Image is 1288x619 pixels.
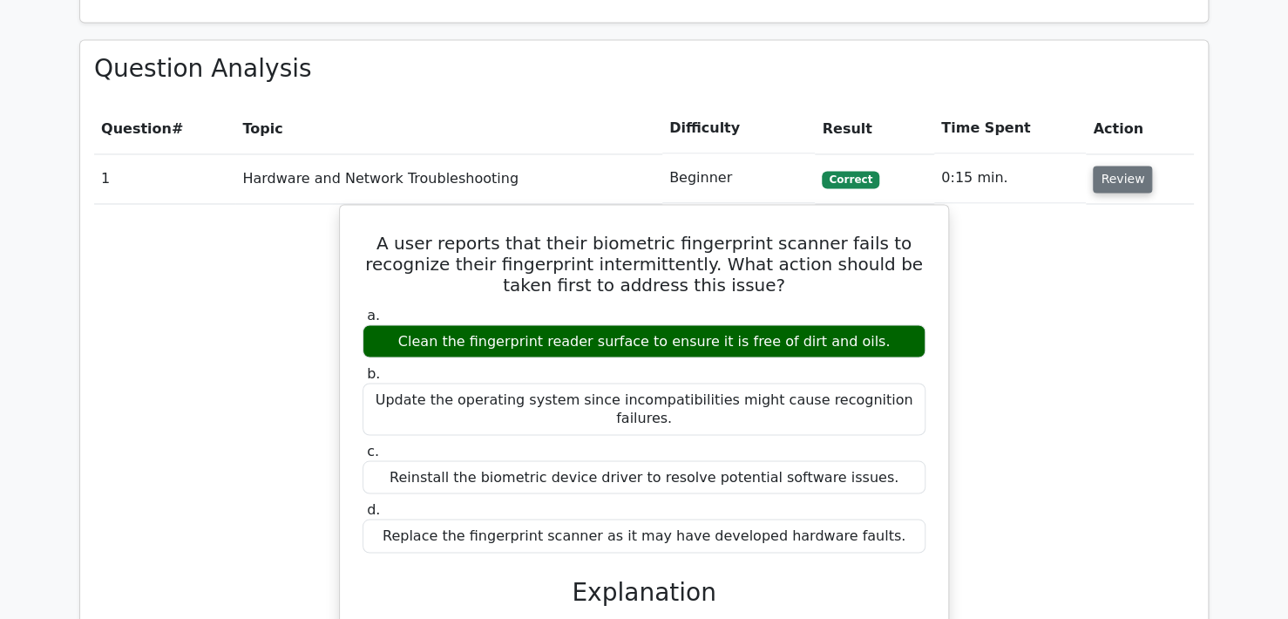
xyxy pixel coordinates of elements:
th: # [94,104,235,153]
div: Replace the fingerprint scanner as it may have developed hardware faults. [363,519,925,553]
span: a. [367,306,380,323]
div: Reinstall the biometric device driver to resolve potential software issues. [363,460,925,494]
td: Beginner [662,153,816,203]
span: Correct [822,171,878,188]
th: Difficulty [662,104,816,153]
div: Clean the fingerprint reader surface to ensure it is free of dirt and oils. [363,324,925,358]
div: Update the operating system since incompatibilities might cause recognition failures. [363,383,925,435]
h3: Question Analysis [94,54,1194,84]
td: Hardware and Network Troubleshooting [235,153,662,203]
th: Time Spent [934,104,1086,153]
h5: A user reports that their biometric fingerprint scanner fails to recognize their fingerprint inte... [361,233,927,296]
span: b. [367,364,380,381]
button: Review [1093,166,1152,193]
th: Action [1086,104,1194,153]
td: 1 [94,153,235,203]
span: c. [367,442,379,459]
h3: Explanation [373,577,915,607]
th: Result [815,104,934,153]
th: Topic [235,104,662,153]
td: 0:15 min. [934,153,1086,203]
span: d. [367,500,380,517]
span: Question [101,120,172,137]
